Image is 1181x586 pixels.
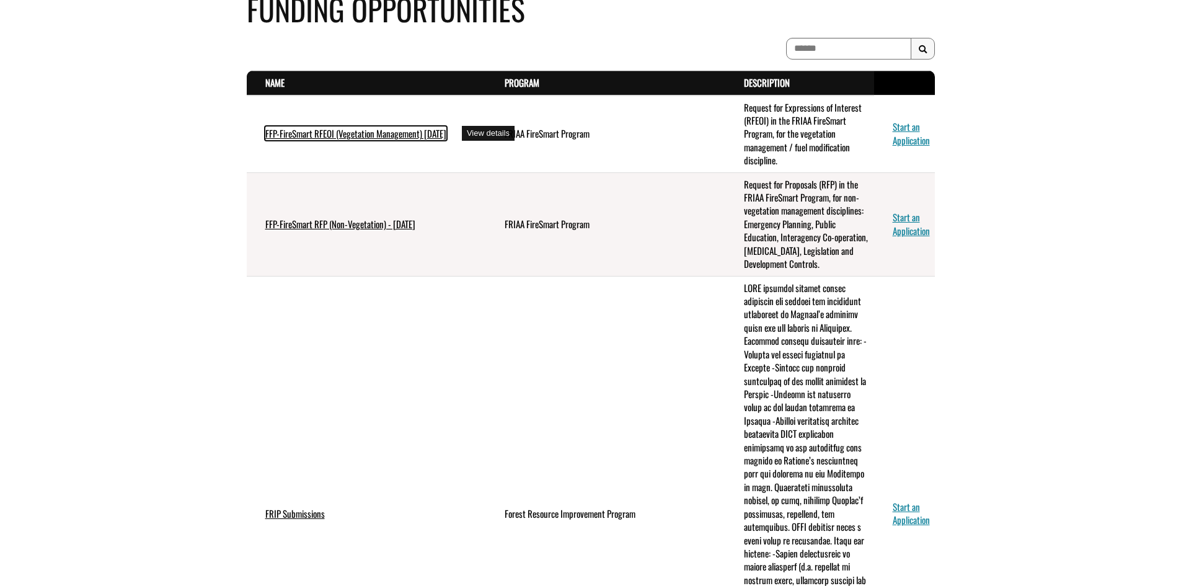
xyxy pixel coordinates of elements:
input: To search on partial text, use the asterisk (*) wildcard character. [786,38,911,60]
td: FRIAA FireSmart Program [486,95,725,173]
a: FFP-FireSmart RFP (Non-Vegetation) - [DATE] [265,217,415,231]
a: FRIP Submissions [265,507,325,520]
a: Start an Application [893,210,930,237]
td: FRIAA FireSmart Program [486,172,725,276]
td: Request for Expressions of Interest (RFEOI) in the FRIAA FireSmart Program, for the vegetation ma... [725,95,874,173]
button: Search Results [911,38,935,60]
td: FFP-FireSmart RFP (Non-Vegetation) - July 2025 [247,172,486,276]
td: FFP-FireSmart RFEOI (Vegetation Management) July 2025 [247,95,486,173]
div: View details [462,126,515,141]
td: Request for Proposals (RFP) in the FRIAA FireSmart Program, for non-vegetation management discipl... [725,172,874,276]
a: Start an Application [893,500,930,526]
a: Name [265,76,285,89]
a: Start an Application [893,120,930,146]
a: Program [505,76,539,89]
a: FFP-FireSmart RFEOI (Vegetation Management) [DATE] [265,127,446,140]
a: Description [744,76,790,89]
